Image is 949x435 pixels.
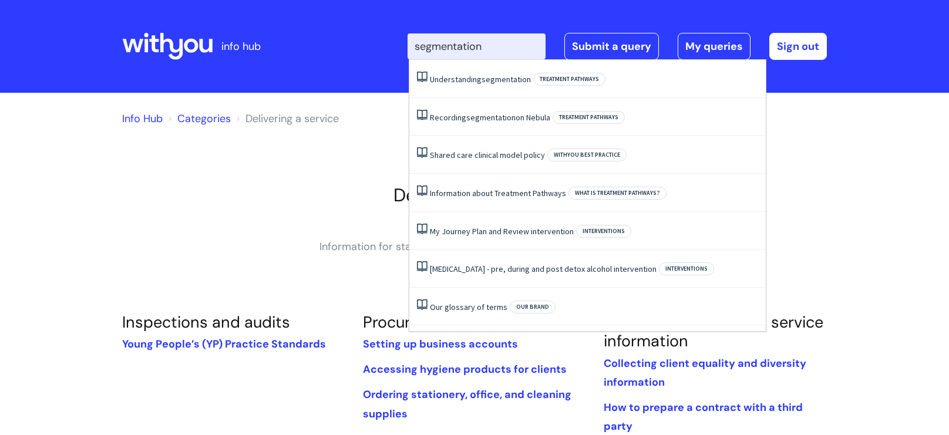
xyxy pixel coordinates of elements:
[568,187,667,200] span: What is Treatment Pathways?
[430,302,507,312] a: Our glossary of terms
[678,33,751,60] a: My queries
[553,111,625,124] span: Treatment pathways
[482,74,531,85] span: segmentation
[408,33,827,60] div: | -
[122,337,326,351] a: Young People’s (YP) Practice Standards
[769,33,827,60] a: Sign out
[234,109,339,128] li: Delivering a service
[604,356,806,389] a: Collecting client equality and diversity information
[430,150,545,160] a: Shared care clinical model policy
[122,312,290,332] a: Inspections and audits
[659,262,714,275] span: Interventions
[363,337,518,351] a: Setting up business accounts
[430,74,531,85] a: Understandingsegmentation
[466,112,516,123] span: segmentation
[430,188,566,198] a: Information about Treatment Pathways
[363,312,503,332] a: Procuring suppliers
[363,387,571,420] a: Ordering stationery, office, and cleaning supplies
[166,109,231,128] li: Solution home
[221,37,261,56] p: info hub
[430,264,657,274] a: [MEDICAL_DATA] - pre, during and post detox alcohol intervention
[408,33,546,59] input: Search
[564,33,659,60] a: Submit a query
[177,112,231,126] a: Categories
[430,226,574,237] a: My Journey Plan and Review intervention
[576,225,631,238] span: Interventions
[430,112,550,123] a: Recordingsegmentationon Nebula
[604,400,803,433] a: How to prepare a contract with a third party
[510,301,556,313] span: Our brand
[533,73,605,86] span: Treatment pathways
[122,112,163,126] a: Info Hub
[122,184,827,206] h1: Delivering a service
[547,149,627,161] span: WithYou best practice
[363,362,567,376] a: Accessing hygiene products for clients
[298,237,651,275] p: Information for staff in our services on running a service, clinical guidance and processes.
